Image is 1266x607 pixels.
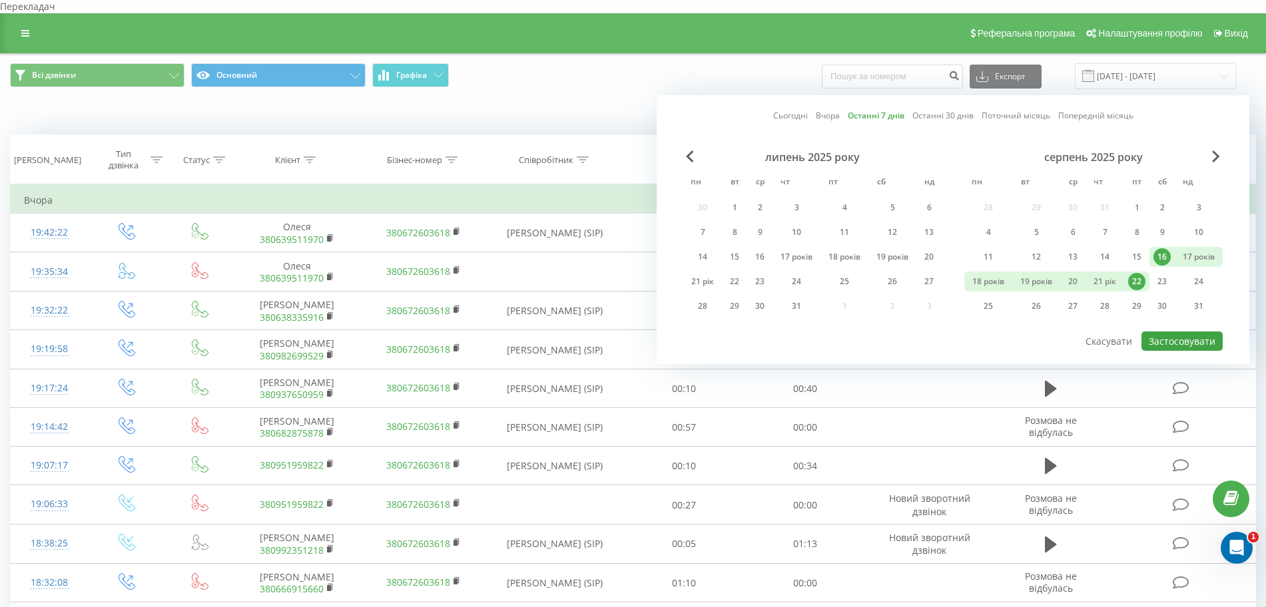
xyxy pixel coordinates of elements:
font: липень 2025 року [765,150,860,164]
font: 8 [733,226,737,238]
div: 31 липня 2025 р. [773,296,820,316]
font: 16 [1157,251,1167,262]
font: 29 [730,300,739,311]
font: 16 [755,251,765,262]
font: 00:10 [672,382,696,395]
font: Тип дзвінка [109,148,139,171]
font: 30 [755,300,765,311]
div: Сб 16 вер 2025 р. [1149,247,1175,267]
div: Сб 26 липня 2025 р. [868,272,916,292]
font: 7 [701,226,705,238]
div: з 2 серпня 2025 року. [1149,198,1175,218]
abbr: середа [1063,173,1083,193]
font: Співробітник [519,154,573,166]
a: 380672603618 [386,537,450,550]
div: сб 12 липня 2025 р. [868,222,916,242]
font: Експорт [995,71,1026,82]
font: 17 років [781,251,812,262]
font: 19:19:58 [31,342,68,355]
div: Пт 15 серп 2025 р. [1124,247,1149,267]
a: 380682875878 [260,427,324,439]
a: 380672603618 [386,576,450,588]
div: 2 липня 2025 р. [747,198,773,218]
font: 11 [840,226,849,238]
abbr: п'ятниця [1127,173,1147,193]
font: ср [1069,176,1078,187]
font: чт [781,176,790,187]
a: 380951959822 [260,459,324,471]
span: Наступний місяць [1212,150,1220,162]
abbr: неділя [919,173,939,193]
font: 14 [1100,251,1109,262]
font: [PERSON_NAME] (SIP) [507,421,603,433]
div: 6 серпня 2025 р. [1060,222,1086,242]
font: 01:10 [672,576,696,589]
input: Пошук за номером [822,65,963,89]
div: Пн 28 липня 2025 р. [683,296,722,316]
font: 19:42:22 [31,226,68,238]
a: 380672603618 [386,498,450,510]
font: 00:05 [672,538,696,550]
div: 5 серпня 2025 року. [1012,222,1060,242]
font: 19:07:17 [31,459,68,471]
font: 10 [792,226,801,238]
div: Пн 25 серпня 2025 р. [964,296,1012,316]
font: 19:14:42 [31,420,68,433]
font: Попередній місяць [1058,110,1133,121]
div: Пт 29 серп 2025 р. [1124,296,1149,316]
font: [PERSON_NAME] [260,337,334,350]
font: 17 років [1183,251,1215,262]
a: 380638335916 [260,311,324,323]
div: чт 21 серп 2025 р. [1086,272,1124,292]
a: 380672603618 [386,265,450,278]
a: 380672603618 [386,304,450,317]
font: 19:32:22 [31,303,68,316]
a: 380982699529 [260,349,324,362]
font: 19 років [876,251,908,262]
font: Застосовувати [1149,335,1215,347]
a: 380672603618 [386,381,450,394]
font: 12 [888,226,897,238]
font: Вчора [24,194,53,206]
font: 3 [1197,202,1201,213]
div: Сб 19 липня 2025 р. [868,247,916,267]
font: [PERSON_NAME] [260,376,334,389]
div: 28 серпня 2025 р. [1086,296,1124,316]
font: нд [924,176,934,187]
div: з 30 серпня 2025 року. [1149,296,1175,316]
font: 6 [927,202,932,213]
iframe: Живий чат у інтеркомі [1221,532,1253,564]
div: 30 липня 2025 р. [747,296,773,316]
font: 00:10 [672,459,696,472]
font: 4 [842,202,847,213]
div: 14 серпня 2025 р. [1086,247,1124,267]
font: 28 [698,300,707,311]
font: 10 [1194,226,1203,238]
font: 01:13 [793,538,817,550]
font: [PERSON_NAME] [260,532,334,544]
font: 13 [924,226,934,238]
font: серпень 2025 року [1044,150,1143,164]
font: 25 [984,300,993,311]
div: та 20 липня 2025 року. [916,247,942,267]
font: Останні 7 днів [848,110,904,121]
font: 4 [986,226,991,238]
font: Реферальна програма [978,28,1076,39]
font: 15 [730,251,739,262]
div: Пн 21 липня 2025 р. [683,272,722,292]
a: 380672603618 [386,459,450,471]
a: Реферальна програма [964,13,1080,53]
font: [PERSON_NAME] [14,154,81,166]
font: 13 [1068,251,1078,262]
button: Всі дзвінки [10,63,184,87]
font: 5 [1034,226,1039,238]
font: [PERSON_NAME] [260,570,334,583]
font: 18:32:08 [31,576,68,588]
button: Скасувати [1078,331,1139,351]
